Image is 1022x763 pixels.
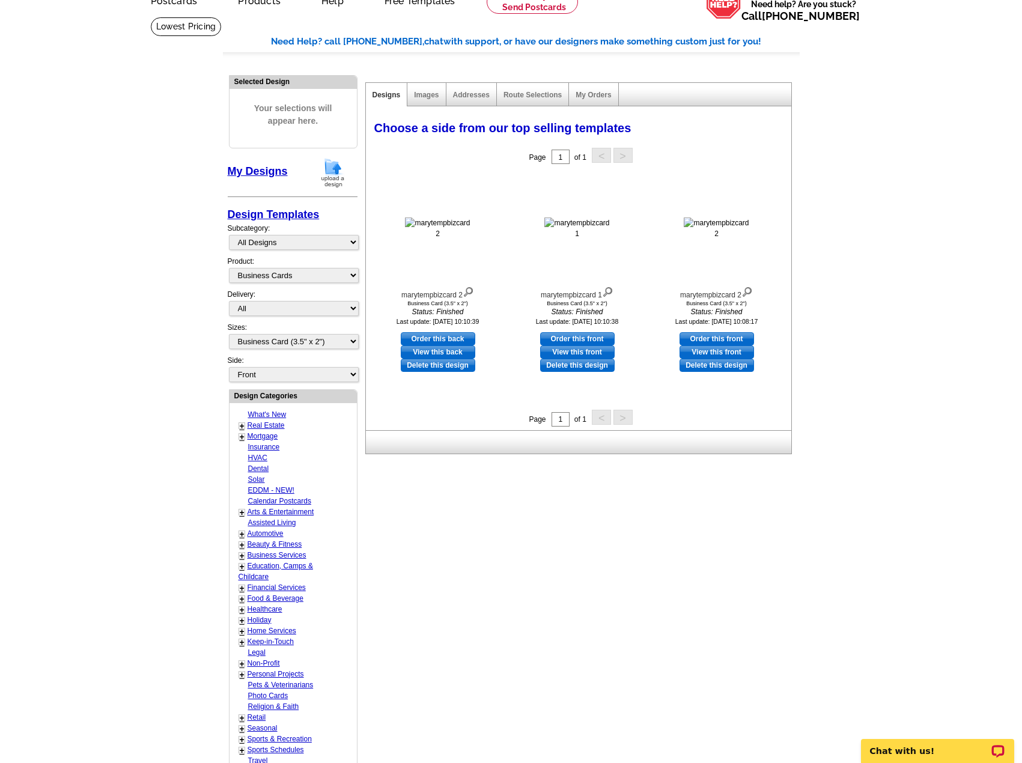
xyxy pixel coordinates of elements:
[240,421,245,431] a: +
[240,627,245,636] a: +
[248,724,278,732] a: Seasonal
[529,415,546,424] span: Page
[248,627,296,635] a: Home Services
[230,76,357,87] div: Selected Design
[680,332,754,345] a: use this design
[529,153,546,162] span: Page
[741,10,860,22] span: Call
[240,540,245,550] a: +
[741,284,753,297] img: view design details
[228,223,357,256] div: Subcategory:
[540,359,615,372] a: Delete this design
[228,165,288,177] a: My Designs
[248,746,304,754] a: Sports Schedules
[248,735,312,743] a: Sports & Recreation
[401,345,475,359] a: View this back
[503,91,562,99] a: Route Selections
[536,318,619,325] small: Last update: [DATE] 10:10:38
[248,670,304,678] a: Personal Projects
[248,540,302,549] a: Beauty & Fitness
[248,454,267,462] a: HVAC
[248,551,306,559] a: Business Services
[372,300,504,306] div: Business Card (3.5" x 2")
[240,713,245,723] a: +
[397,318,479,325] small: Last update: [DATE] 10:10:39
[240,551,245,561] a: +
[401,332,475,345] a: use this design
[401,359,475,372] a: Delete this design
[853,725,1022,763] iframe: LiveChat chat widget
[248,713,266,722] a: Retail
[592,410,611,425] button: <
[228,355,357,383] div: Side:
[240,508,245,517] a: +
[762,10,860,22] a: [PHONE_NUMBER]
[248,529,284,538] a: Automotive
[248,702,299,711] a: Religion & Faith
[613,410,633,425] button: >
[511,306,643,317] i: Status: Finished
[240,432,245,442] a: +
[248,464,269,473] a: Dental
[248,605,282,613] a: Healthcare
[651,306,783,317] i: Status: Finished
[240,735,245,744] a: +
[374,121,631,135] span: Choose a side from our top selling templates
[228,322,357,355] div: Sizes:
[248,518,296,527] a: Assisted Living
[239,90,348,139] span: Your selections will appear here.
[240,529,245,539] a: +
[511,300,643,306] div: Business Card (3.5" x 2")
[248,616,272,624] a: Holiday
[613,148,633,163] button: >
[574,153,586,162] span: of 1
[240,637,245,647] a: +
[651,284,783,300] div: marytempbizcard 2
[248,692,288,700] a: Photo Cards
[248,421,285,430] a: Real Estate
[230,390,357,401] div: Design Categories
[248,443,280,451] a: Insurance
[414,91,439,99] a: Images
[239,562,313,581] a: Education, Camps & Childcare
[240,670,245,679] a: +
[540,332,615,345] a: use this design
[248,659,280,667] a: Non-Profit
[248,583,306,592] a: Financial Services
[680,359,754,372] a: Delete this design
[271,35,800,49] div: Need Help? call [PHONE_NUMBER], with support, or have our designers make something custom just fo...
[248,648,266,657] a: Legal
[576,91,611,99] a: My Orders
[248,637,294,646] a: Keep-in-Touch
[372,306,504,317] i: Status: Finished
[372,284,504,300] div: marytempbizcard 2
[240,746,245,755] a: +
[248,475,265,484] a: Solar
[240,659,245,669] a: +
[574,415,586,424] span: of 1
[651,300,783,306] div: Business Card (3.5" x 2")
[240,562,245,571] a: +
[463,284,474,297] img: view design details
[317,157,348,188] img: upload-design
[248,410,287,419] a: What's New
[602,284,613,297] img: view design details
[240,594,245,604] a: +
[240,605,245,615] a: +
[373,91,401,99] a: Designs
[248,497,311,505] a: Calendar Postcards
[405,217,471,239] img: marytempbizcard 2
[240,616,245,625] a: +
[240,583,245,593] a: +
[684,217,750,239] img: marytempbizcard 2
[453,91,490,99] a: Addresses
[248,432,278,440] a: Mortgage
[544,217,610,239] img: marytempbizcard 1
[675,318,758,325] small: Last update: [DATE] 10:08:17
[680,345,754,359] a: View this front
[248,681,314,689] a: Pets & Veterinarians
[228,256,357,289] div: Product:
[228,208,320,220] a: Design Templates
